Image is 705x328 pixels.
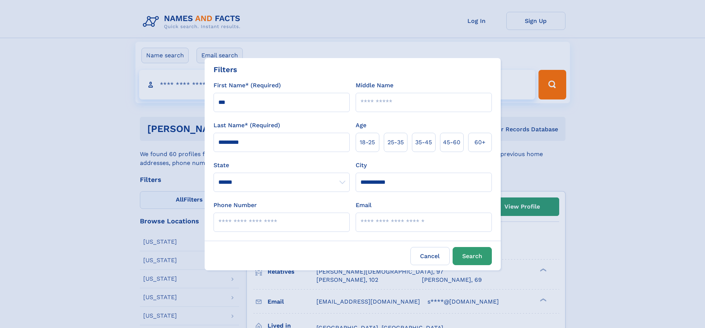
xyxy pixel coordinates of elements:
[443,138,460,147] span: 45‑60
[214,81,281,90] label: First Name* (Required)
[356,161,367,170] label: City
[356,81,393,90] label: Middle Name
[415,138,432,147] span: 35‑45
[214,201,257,210] label: Phone Number
[410,247,450,265] label: Cancel
[356,201,372,210] label: Email
[453,247,492,265] button: Search
[214,64,237,75] div: Filters
[474,138,486,147] span: 60+
[360,138,375,147] span: 18‑25
[356,121,366,130] label: Age
[387,138,404,147] span: 25‑35
[214,121,280,130] label: Last Name* (Required)
[214,161,350,170] label: State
